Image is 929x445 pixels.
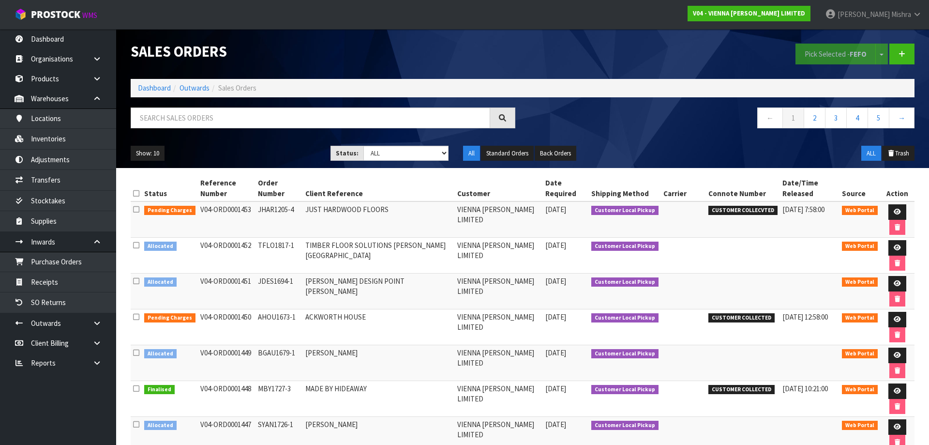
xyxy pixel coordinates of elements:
[481,146,534,161] button: Standard Orders
[545,384,566,393] span: [DATE]
[142,175,198,201] th: Status
[535,146,576,161] button: Back Orders
[144,421,177,430] span: Allocated
[846,107,868,128] a: 4
[838,10,890,19] span: [PERSON_NAME]
[839,175,880,201] th: Source
[706,175,780,201] th: Connote Number
[545,276,566,286] span: [DATE]
[591,242,659,251] span: Customer Local Pickup
[708,313,775,323] span: CUSTOMER COLLECTED
[591,277,659,287] span: Customer Local Pickup
[131,107,490,128] input: Search sales orders
[850,49,867,59] strong: FEFO
[255,345,302,381] td: BGAU1679-1
[138,83,171,92] a: Dashboard
[591,206,659,215] span: Customer Local Pickup
[303,309,455,345] td: ACKWORTH HOUSE
[795,44,876,64] button: Pick Selected -FEFO
[255,274,302,309] td: JDES1694-1
[144,385,175,395] span: Finalised
[303,201,455,238] td: JUST HARDWOOD FLOORS
[144,277,177,287] span: Allocated
[144,206,195,215] span: Pending Charges
[255,381,302,417] td: MBY1727-3
[693,9,805,17] strong: V04 - VIENNA [PERSON_NAME] LIMITED
[455,345,542,381] td: VIENNA [PERSON_NAME] LIMITED
[455,238,542,274] td: VIENNA [PERSON_NAME] LIMITED
[336,149,359,157] strong: Status:
[782,107,804,128] a: 1
[545,241,566,250] span: [DATE]
[255,201,302,238] td: JHAR1205-4
[543,175,589,201] th: Date Required
[545,348,566,357] span: [DATE]
[589,175,661,201] th: Shipping Method
[825,107,847,128] a: 3
[144,242,177,251] span: Allocated
[708,206,778,215] span: CUSTOMER COLLECVTED
[842,206,878,215] span: Web Portal
[545,205,566,214] span: [DATE]
[455,274,542,309] td: VIENNA [PERSON_NAME] LIMITED
[198,309,256,345] td: V04-ORD0001450
[303,345,455,381] td: [PERSON_NAME]
[688,6,810,21] a: V04 - VIENNA [PERSON_NAME] LIMITED
[782,205,824,214] span: [DATE] 7:58:00
[545,312,566,322] span: [DATE]
[804,107,825,128] a: 2
[880,175,914,201] th: Action
[82,11,97,20] small: WMS
[180,83,210,92] a: Outwards
[591,313,659,323] span: Customer Local Pickup
[303,381,455,417] td: MADE BY HIDEAWAY
[303,238,455,274] td: TIMBER FLOOR SOLUTIONS [PERSON_NAME][GEOGRAPHIC_DATA]
[661,175,706,201] th: Carrier
[455,175,542,201] th: Customer
[591,349,659,359] span: Customer Local Pickup
[889,107,914,128] a: →
[842,349,878,359] span: Web Portal
[842,313,878,323] span: Web Portal
[144,349,177,359] span: Allocated
[891,10,911,19] span: Mishra
[455,201,542,238] td: VIENNA [PERSON_NAME] LIMITED
[198,381,256,417] td: V04-ORD0001448
[782,312,828,322] span: [DATE] 12:58:00
[303,175,455,201] th: Client Reference
[591,421,659,430] span: Customer Local Pickup
[455,309,542,345] td: VIENNA [PERSON_NAME] LIMITED
[708,385,775,395] span: CUSTOMER COLLECTED
[131,146,165,161] button: Show: 10
[545,420,566,429] span: [DATE]
[782,384,828,393] span: [DATE] 10:21:00
[861,146,881,161] button: ALL
[591,385,659,395] span: Customer Local Pickup
[455,381,542,417] td: VIENNA [PERSON_NAME] LIMITED
[198,175,256,201] th: Reference Number
[255,309,302,345] td: AHOU1673-1
[255,175,302,201] th: Order Number
[463,146,480,161] button: All
[131,44,515,60] h1: Sales Orders
[868,107,889,128] a: 5
[842,242,878,251] span: Web Portal
[15,8,27,20] img: cube-alt.png
[255,238,302,274] td: TFLO1817-1
[218,83,256,92] span: Sales Orders
[198,274,256,309] td: V04-ORD0001451
[198,345,256,381] td: V04-ORD0001449
[757,107,783,128] a: ←
[144,313,195,323] span: Pending Charges
[198,238,256,274] td: V04-ORD0001452
[882,146,914,161] button: Trash
[780,175,839,201] th: Date/Time Released
[31,8,80,21] span: ProStock
[530,107,914,131] nav: Page navigation
[842,277,878,287] span: Web Portal
[303,274,455,309] td: [PERSON_NAME] DESIGN POINT [PERSON_NAME]
[842,421,878,430] span: Web Portal
[198,201,256,238] td: V04-ORD0001453
[842,385,878,395] span: Web Portal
